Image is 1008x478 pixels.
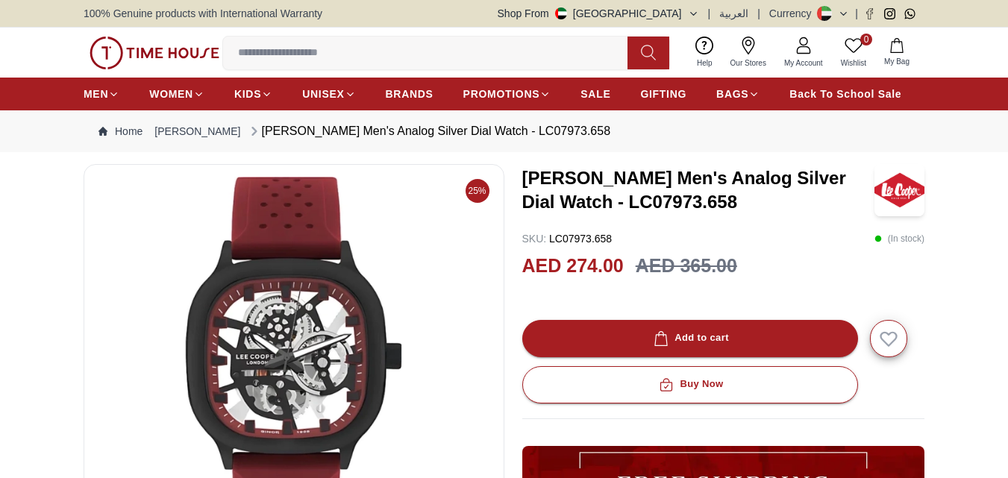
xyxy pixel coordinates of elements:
h3: [PERSON_NAME] Men's Analog Silver Dial Watch - LC07973.658 [522,166,875,214]
a: Help [688,34,721,72]
span: Wishlist [835,57,872,69]
a: Our Stores [721,34,775,72]
span: SKU : [522,233,547,245]
span: 100% Genuine products with International Warranty [84,6,322,21]
span: | [708,6,711,21]
a: GIFTING [640,81,686,107]
a: SALE [580,81,610,107]
a: BAGS [716,81,760,107]
span: 25% [466,179,489,203]
button: العربية [719,6,748,21]
div: [PERSON_NAME] Men's Analog Silver Dial Watch - LC07973.658 [247,122,611,140]
span: PROMOTIONS [463,87,540,101]
button: Buy Now [522,366,858,403]
img: Lee Cooper Men's Analog Silver Dial Watch - LC07973.658 [874,164,924,216]
a: Home [98,124,143,139]
p: LC07973.658 [522,231,613,246]
a: Instagram [884,8,895,19]
span: 0 [860,34,872,45]
span: BAGS [716,87,748,101]
a: WOMEN [149,81,204,107]
span: Back To School Sale [789,87,901,101]
nav: Breadcrumb [84,110,924,152]
a: Facebook [864,8,875,19]
h3: AED 365.00 [636,252,737,280]
a: UNISEX [302,81,355,107]
span: | [855,6,858,21]
span: MEN [84,87,108,101]
span: SALE [580,87,610,101]
span: UNISEX [302,87,344,101]
a: [PERSON_NAME] [154,124,240,139]
a: PROMOTIONS [463,81,551,107]
span: BRANDS [386,87,433,101]
span: | [757,6,760,21]
span: My Account [778,57,829,69]
button: Shop From[GEOGRAPHIC_DATA] [498,6,699,21]
button: My Bag [875,35,918,70]
div: Buy Now [656,376,723,393]
span: KIDS [234,87,261,101]
h2: AED 274.00 [522,252,624,280]
span: GIFTING [640,87,686,101]
a: 0Wishlist [832,34,875,72]
div: Add to cart [651,330,729,347]
img: ... [90,37,219,69]
a: BRANDS [386,81,433,107]
span: My Bag [878,56,915,67]
a: MEN [84,81,119,107]
span: Help [691,57,719,69]
img: United Arab Emirates [555,7,567,19]
p: ( In stock ) [874,231,924,246]
a: Back To School Sale [789,81,901,107]
span: Our Stores [724,57,772,69]
a: KIDS [234,81,272,107]
div: Currency [769,6,818,21]
span: WOMEN [149,87,193,101]
a: Whatsapp [904,8,915,19]
button: Add to cart [522,320,858,357]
